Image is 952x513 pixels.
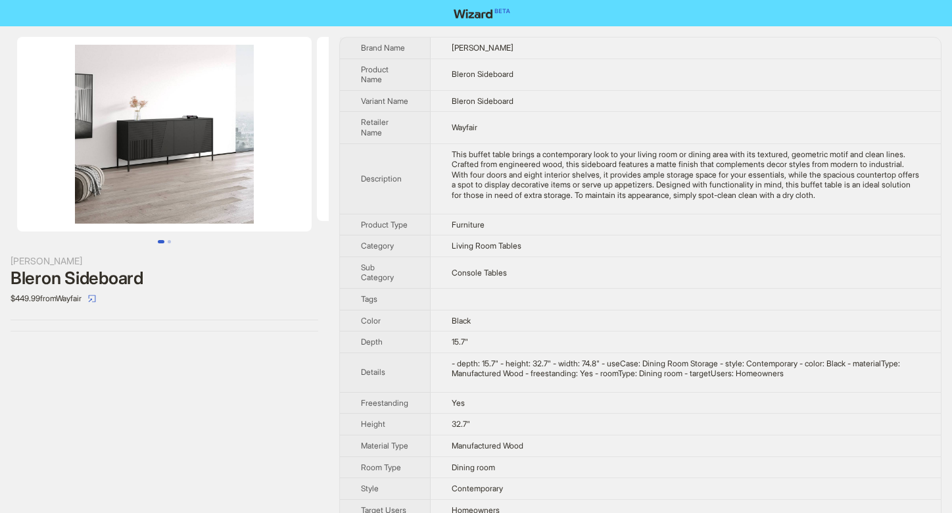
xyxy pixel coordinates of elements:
span: Depth [361,337,383,347]
span: Height [361,419,385,429]
span: Yes [452,398,465,408]
span: Dining room [452,462,495,472]
span: Brand Name [361,43,405,53]
span: [PERSON_NAME] [452,43,513,53]
span: Bleron Sideboard [452,96,513,106]
span: Style [361,483,379,493]
span: Black [452,316,471,326]
span: Product Name [361,64,389,85]
button: Go to slide 1 [158,240,164,243]
span: select [88,295,96,303]
span: Description [361,174,402,183]
span: Furniture [452,220,485,230]
span: Living Room Tables [452,241,521,251]
span: Product Type [361,220,408,230]
span: Manufactured Wood [452,441,523,451]
span: Variant Name [361,96,408,106]
span: Material Type [361,441,408,451]
span: Contemporary [452,483,503,493]
span: Bleron Sideboard [452,69,513,79]
div: - depth: 15.7" - height: 32.7" - width: 74.8" - useCase: Dining Room Storage - style: Contemporar... [452,358,920,379]
div: This buffet table brings a contemporary look to your living room or dining area with its textured... [452,149,920,201]
span: Wayfair [452,122,477,132]
div: $449.99 from Wayfair [11,288,318,309]
span: Color [361,316,381,326]
span: 32.7" [452,419,470,429]
span: Tags [361,294,377,304]
div: Bleron Sideboard [11,268,318,288]
span: Room Type [361,462,401,472]
span: Console Tables [452,268,507,278]
span: Category [361,241,394,251]
span: 15.7" [452,337,468,347]
span: Details [361,367,385,377]
button: Go to slide 2 [168,240,171,243]
span: Retailer Name [361,117,389,137]
span: Sub Category [361,262,394,283]
div: [PERSON_NAME] [11,254,318,268]
img: Bleron Sideboard Bleron Sideboard image 2 [317,37,596,221]
img: Bleron Sideboard Bleron Sideboard image 1 [17,37,312,232]
span: Freestanding [361,398,408,408]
